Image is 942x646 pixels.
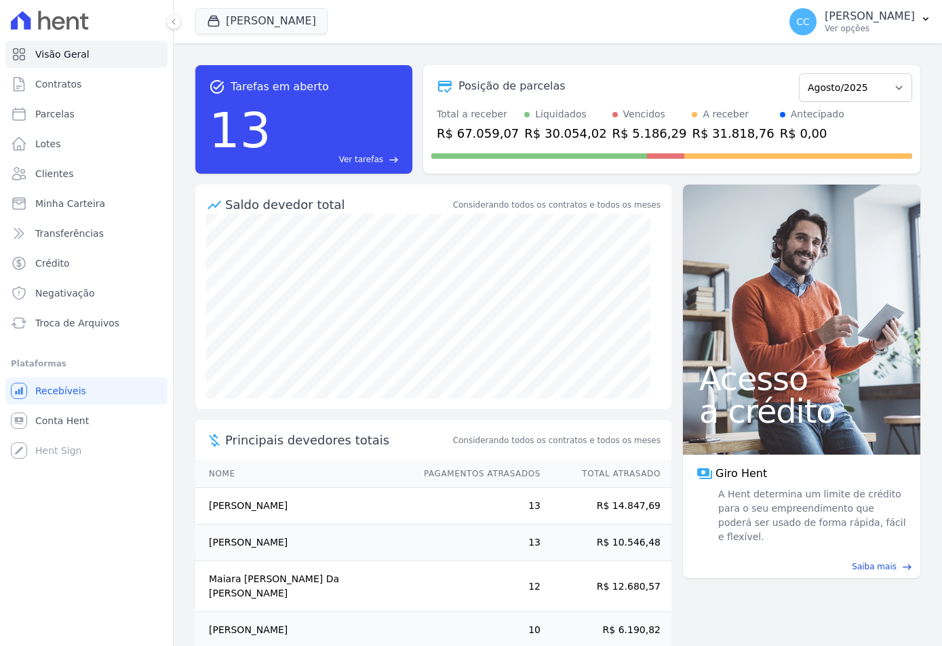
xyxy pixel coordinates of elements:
div: A receber [703,107,749,121]
span: Recebíveis [35,384,86,398]
div: 13 [209,95,271,166]
div: R$ 31.818,76 [692,124,774,142]
span: Lotes [35,137,61,151]
a: Visão Geral [5,41,168,68]
a: Minha Carteira [5,190,168,217]
a: Clientes [5,160,168,187]
span: Minha Carteira [35,197,105,210]
span: Acesso [699,362,904,395]
a: Lotes [5,130,168,157]
a: Ver tarefas east [277,153,399,166]
div: Antecipado [791,107,844,121]
span: Conta Hent [35,414,89,427]
th: Nome [195,460,411,488]
a: Transferências [5,220,168,247]
div: Liquidados [535,107,587,121]
div: R$ 67.059,07 [437,124,519,142]
th: Total Atrasado [541,460,671,488]
span: Contratos [35,77,81,91]
th: Pagamentos Atrasados [411,460,541,488]
div: Posição de parcelas [458,78,566,94]
div: Plataformas [11,356,162,372]
button: CC [PERSON_NAME] Ver opções [779,3,942,41]
span: east [902,562,912,572]
span: Tarefas em aberto [231,79,329,95]
span: Visão Geral [35,47,90,61]
div: R$ 30.054,02 [524,124,606,142]
span: Giro Hent [715,465,767,482]
span: Ver tarefas [339,153,383,166]
span: Troca de Arquivos [35,316,119,330]
span: A Hent determina um limite de crédito para o seu empreendimento que poderá ser usado de forma ráp... [715,487,907,544]
span: CC [796,17,810,26]
button: [PERSON_NAME] [195,8,328,34]
span: task_alt [209,79,225,95]
div: Vencidos [623,107,665,121]
a: Crédito [5,250,168,277]
td: 13 [411,488,541,525]
span: Parcelas [35,107,75,121]
span: Crédito [35,256,70,270]
td: R$ 10.546,48 [541,525,671,561]
div: Total a receber [437,107,519,121]
td: 12 [411,561,541,612]
td: [PERSON_NAME] [195,488,411,525]
span: Principais devedores totais [225,431,450,449]
span: Saiba mais [852,560,897,573]
p: Ver opções [825,23,915,34]
span: Considerando todos os contratos e todos os meses [453,434,661,446]
td: 13 [411,525,541,561]
span: Transferências [35,227,104,240]
span: east [389,155,399,165]
div: Considerando todos os contratos e todos os meses [453,199,661,211]
span: Negativação [35,286,95,300]
a: Recebíveis [5,377,168,404]
p: [PERSON_NAME] [825,9,915,23]
a: Troca de Arquivos [5,309,168,337]
a: Contratos [5,71,168,98]
td: R$ 14.847,69 [541,488,671,525]
td: [PERSON_NAME] [195,525,411,561]
a: Saiba mais east [691,560,912,573]
td: R$ 12.680,57 [541,561,671,612]
a: Parcelas [5,100,168,128]
div: R$ 5.186,29 [612,124,687,142]
span: a crédito [699,395,904,427]
a: Conta Hent [5,407,168,434]
div: R$ 0,00 [780,124,844,142]
span: Clientes [35,167,73,180]
td: Maiara [PERSON_NAME] Da [PERSON_NAME] [195,561,411,612]
a: Negativação [5,280,168,307]
div: Saldo devedor total [225,195,450,214]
